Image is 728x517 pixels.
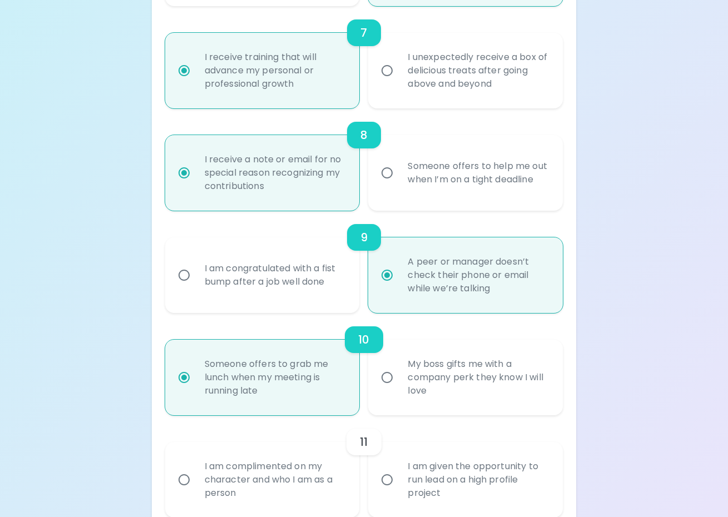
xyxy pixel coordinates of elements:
[399,146,557,200] div: Someone offers to help me out when I’m on a tight deadline
[196,37,354,104] div: I receive training that will advance my personal or professional growth
[165,108,563,211] div: choice-group-check
[358,331,369,349] h6: 10
[196,344,354,411] div: Someone offers to grab me lunch when my meeting is running late
[196,140,354,206] div: I receive a note or email for no special reason recognizing my contributions
[360,228,368,246] h6: 9
[399,344,557,411] div: My boss gifts me with a company perk they know I will love
[360,126,368,144] h6: 8
[165,6,563,108] div: choice-group-check
[165,211,563,313] div: choice-group-check
[399,37,557,104] div: I unexpectedly receive a box of delicious treats after going above and beyond
[196,446,354,513] div: I am complimented on my character and who I am as a person
[165,313,563,415] div: choice-group-check
[196,248,354,302] div: I am congratulated with a fist bump after a job well done
[399,242,557,309] div: A peer or manager doesn’t check their phone or email while we’re talking
[360,433,368,451] h6: 11
[399,446,557,513] div: I am given the opportunity to run lead on a high profile project
[360,24,367,42] h6: 7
